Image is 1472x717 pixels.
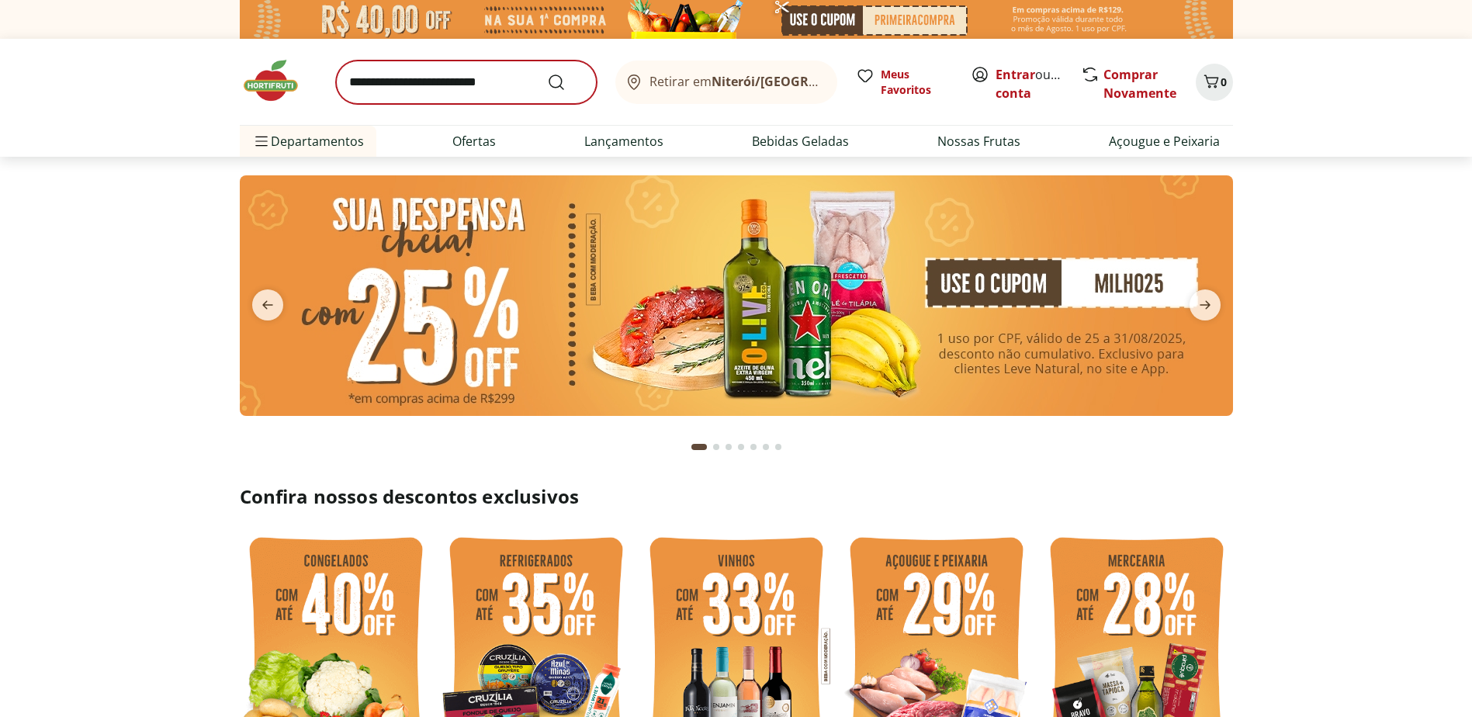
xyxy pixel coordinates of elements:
[996,65,1065,102] span: ou
[710,428,722,466] button: Go to page 2 from fs-carousel
[252,123,271,160] button: Menu
[1177,289,1233,320] button: next
[712,73,888,90] b: Niterói/[GEOGRAPHIC_DATA]
[240,484,1233,509] h2: Confira nossos descontos exclusivos
[1221,74,1227,89] span: 0
[856,67,952,98] a: Meus Favoritos
[336,61,597,104] input: search
[547,73,584,92] button: Submit Search
[1103,66,1176,102] a: Comprar Novamente
[752,132,849,151] a: Bebidas Geladas
[452,132,496,151] a: Ofertas
[996,66,1035,83] a: Entrar
[772,428,784,466] button: Go to page 7 from fs-carousel
[240,175,1233,416] img: cupom
[240,289,296,320] button: previous
[240,57,317,104] img: Hortifruti
[735,428,747,466] button: Go to page 4 from fs-carousel
[722,428,735,466] button: Go to page 3 from fs-carousel
[1109,132,1220,151] a: Açougue e Peixaria
[760,428,772,466] button: Go to page 6 from fs-carousel
[937,132,1020,151] a: Nossas Frutas
[1196,64,1233,101] button: Carrinho
[615,61,837,104] button: Retirar emNiterói/[GEOGRAPHIC_DATA]
[996,66,1081,102] a: Criar conta
[252,123,364,160] span: Departamentos
[649,74,821,88] span: Retirar em
[584,132,663,151] a: Lançamentos
[881,67,952,98] span: Meus Favoritos
[747,428,760,466] button: Go to page 5 from fs-carousel
[688,428,710,466] button: Current page from fs-carousel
